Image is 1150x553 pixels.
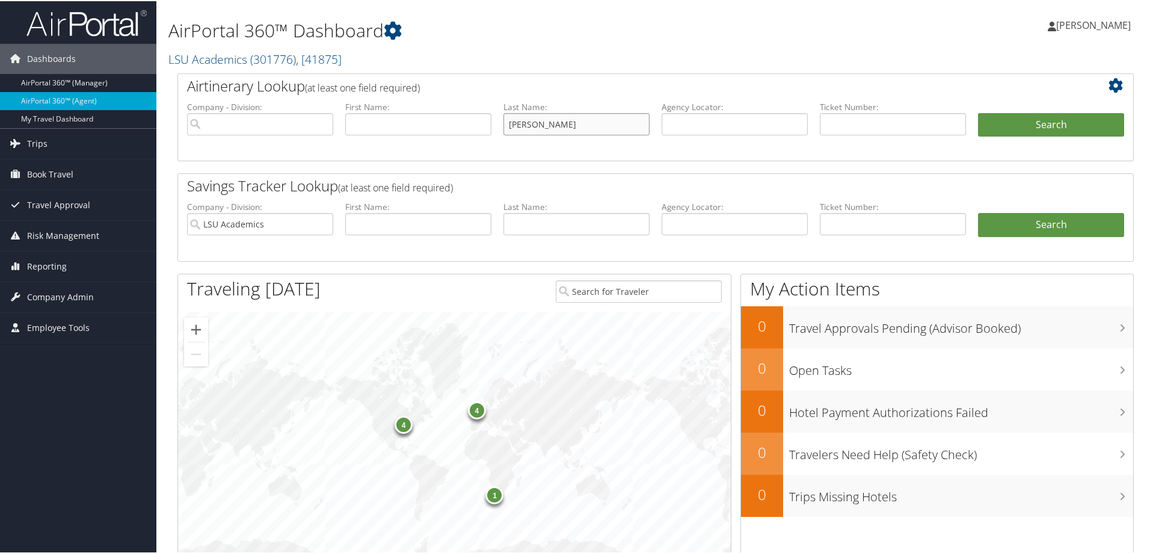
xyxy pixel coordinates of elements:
[27,312,90,342] span: Employee Tools
[1048,6,1143,42] a: [PERSON_NAME]
[467,400,485,418] div: 4
[503,100,650,112] label: Last Name:
[168,50,342,66] a: LSU Academics
[187,100,333,112] label: Company - Division:
[27,220,99,250] span: Risk Management
[978,112,1124,136] button: Search
[789,313,1133,336] h3: Travel Approvals Pending (Advisor Booked)
[741,347,1133,389] a: 0Open Tasks
[741,474,1133,516] a: 0Trips Missing Hotels
[741,389,1133,431] a: 0Hotel Payment Authorizations Failed
[27,250,67,280] span: Reporting
[27,158,73,188] span: Book Travel
[250,50,296,66] span: ( 301776 )
[187,200,333,212] label: Company - Division:
[27,43,76,73] span: Dashboards
[741,275,1133,300] h1: My Action Items
[741,305,1133,347] a: 0Travel Approvals Pending (Advisor Booked)
[662,100,808,112] label: Agency Locator:
[741,431,1133,474] a: 0Travelers Need Help (Safety Check)
[345,200,491,212] label: First Name:
[978,212,1124,236] a: Search
[789,355,1133,378] h3: Open Tasks
[184,341,208,365] button: Zoom out
[27,128,48,158] span: Trips
[184,317,208,341] button: Zoom in
[820,200,966,212] label: Ticket Number:
[27,281,94,311] span: Company Admin
[395,415,413,433] div: 4
[27,189,90,219] span: Travel Approval
[1056,17,1131,31] span: [PERSON_NAME]
[741,357,783,377] h2: 0
[305,80,420,93] span: (at least one field required)
[26,8,147,36] img: airportal-logo.png
[296,50,342,66] span: , [ 41875 ]
[556,279,722,301] input: Search for Traveler
[503,200,650,212] label: Last Name:
[741,315,783,335] h2: 0
[741,483,783,504] h2: 0
[187,75,1045,95] h2: Airtinerary Lookup
[662,200,808,212] label: Agency Locator:
[789,481,1133,504] h3: Trips Missing Hotels
[789,397,1133,420] h3: Hotel Payment Authorizations Failed
[741,399,783,419] h2: 0
[187,275,321,300] h1: Traveling [DATE]
[789,439,1133,462] h3: Travelers Need Help (Safety Check)
[485,485,503,503] div: 1
[338,180,453,193] span: (at least one field required)
[820,100,966,112] label: Ticket Number:
[741,441,783,462] h2: 0
[187,175,1045,195] h2: Savings Tracker Lookup
[345,100,491,112] label: First Name:
[168,17,818,42] h1: AirPortal 360™ Dashboard
[187,212,333,234] input: search accounts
